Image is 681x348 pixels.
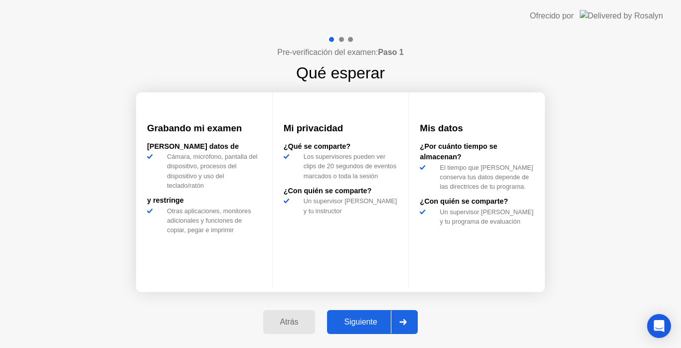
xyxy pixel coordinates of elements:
div: Otras aplicaciones, monitores adicionales y funciones de copiar, pegar e imprimir [163,206,261,235]
b: Paso 1 [378,48,404,56]
div: ¿Con quién se comparte? [420,196,534,207]
h3: Mi privacidad [284,121,398,135]
div: Un supervisor [PERSON_NAME] y tu programa de evaluación [436,207,534,226]
div: Un supervisor [PERSON_NAME] y tu instructor [300,196,398,215]
div: El tiempo que [PERSON_NAME] conserva tus datos depende de las directrices de tu programa. [436,163,534,192]
div: [PERSON_NAME] datos de [147,141,261,152]
h3: Mis datos [420,121,534,135]
div: Cámara, micrófono, pantalla del dispositivo, procesos del dispositivo y uso del teclado/ratón [163,152,261,190]
div: Siguiente [330,318,391,327]
button: Atrás [263,310,316,334]
div: ¿Con quién se comparte? [284,186,398,197]
div: ¿Por cuánto tiempo se almacenan? [420,141,534,163]
div: Open Intercom Messenger [647,314,671,338]
h3: Grabando mi examen [147,121,261,135]
div: Los supervisores pueden ver clips de 20 segundos de eventos marcados o toda la sesión [300,152,398,181]
h1: Qué esperar [296,61,385,85]
button: Siguiente [327,310,418,334]
div: y restringe [147,195,261,206]
div: Atrás [266,318,313,327]
img: Delivered by Rosalyn [580,10,663,21]
div: Ofrecido por [530,10,574,22]
div: ¿Qué se comparte? [284,141,398,152]
h4: Pre-verificación del examen: [277,46,403,58]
